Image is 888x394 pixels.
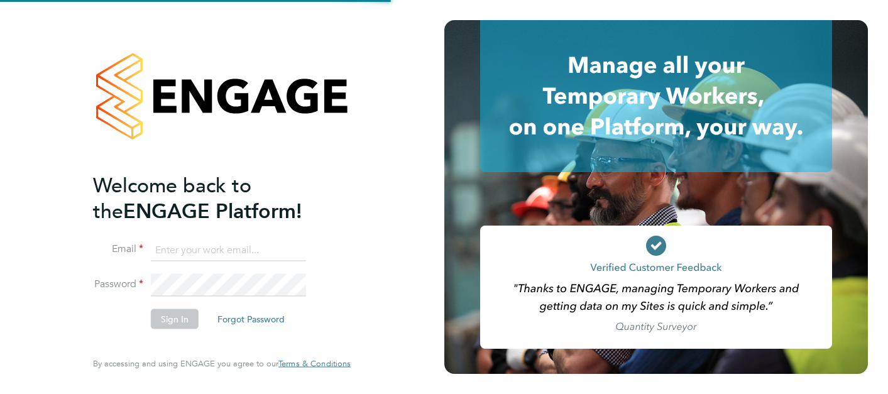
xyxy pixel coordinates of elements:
span: By accessing and using ENGAGE you agree to our [93,358,351,369]
button: Sign In [151,309,199,329]
span: Welcome back to the [93,173,251,223]
input: Enter your work email... [151,239,306,261]
h2: ENGAGE Platform! [93,172,338,224]
label: Email [93,243,143,256]
span: Terms & Conditions [278,358,351,369]
label: Password [93,278,143,291]
a: Terms & Conditions [278,359,351,369]
button: Forgot Password [207,309,295,329]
